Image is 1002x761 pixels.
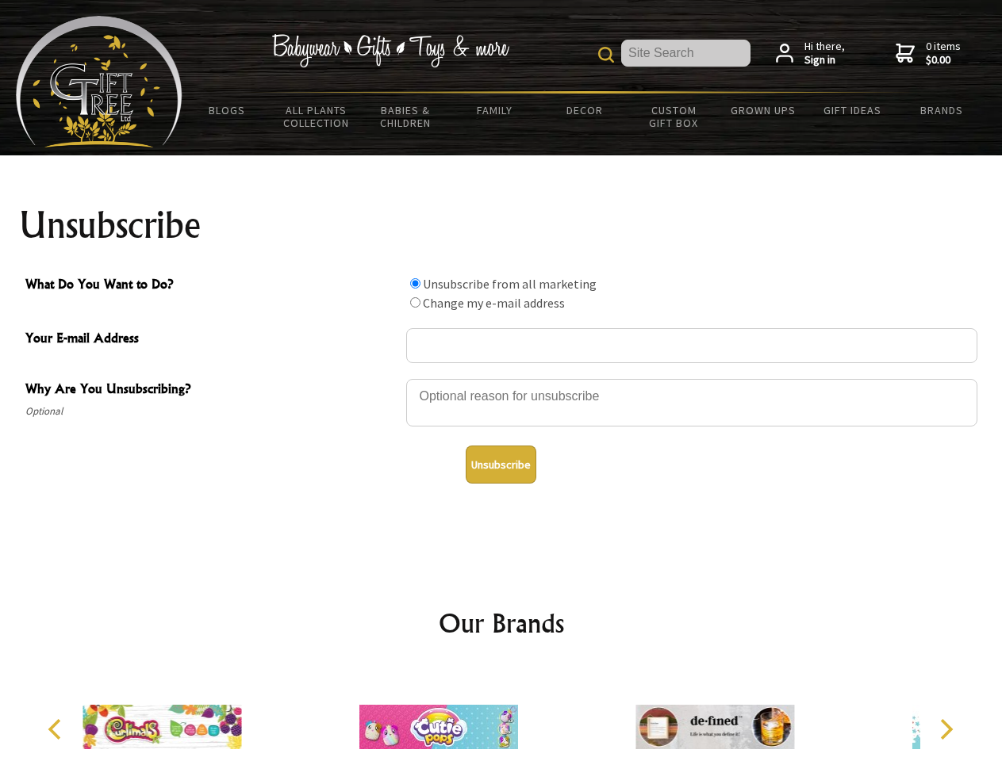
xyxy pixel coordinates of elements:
a: Decor [539,94,629,127]
input: What Do You Want to Do? [410,297,420,308]
a: Family [451,94,540,127]
button: Previous [40,712,75,747]
a: BLOGS [182,94,272,127]
label: Unsubscribe from all marketing [423,276,597,292]
input: Site Search [621,40,751,67]
label: Change my e-mail address [423,295,565,311]
img: Babyware - Gifts - Toys and more... [16,16,182,147]
a: Grown Ups [718,94,808,127]
strong: Sign in [804,53,845,67]
h2: Our Brands [32,604,971,642]
a: Custom Gift Box [629,94,719,140]
textarea: Why Are You Unsubscribing? [406,379,977,426]
a: Hi there,Sign in [776,40,845,67]
span: 0 items [926,39,961,67]
img: product search [598,47,614,63]
a: 0 items$0.00 [896,40,961,67]
a: Gift Ideas [808,94,897,127]
h1: Unsubscribe [19,206,984,244]
span: What Do You Want to Do? [25,274,398,297]
strong: $0.00 [926,53,961,67]
input: What Do You Want to Do? [410,278,420,289]
img: Babywear - Gifts - Toys & more [271,34,509,67]
a: Babies & Children [361,94,451,140]
a: All Plants Collection [272,94,362,140]
span: Your E-mail Address [25,328,398,351]
input: Your E-mail Address [406,328,977,363]
span: Hi there, [804,40,845,67]
span: Why Are You Unsubscribing? [25,379,398,402]
button: Unsubscribe [466,446,536,484]
a: Brands [897,94,987,127]
button: Next [928,712,963,747]
span: Optional [25,402,398,421]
